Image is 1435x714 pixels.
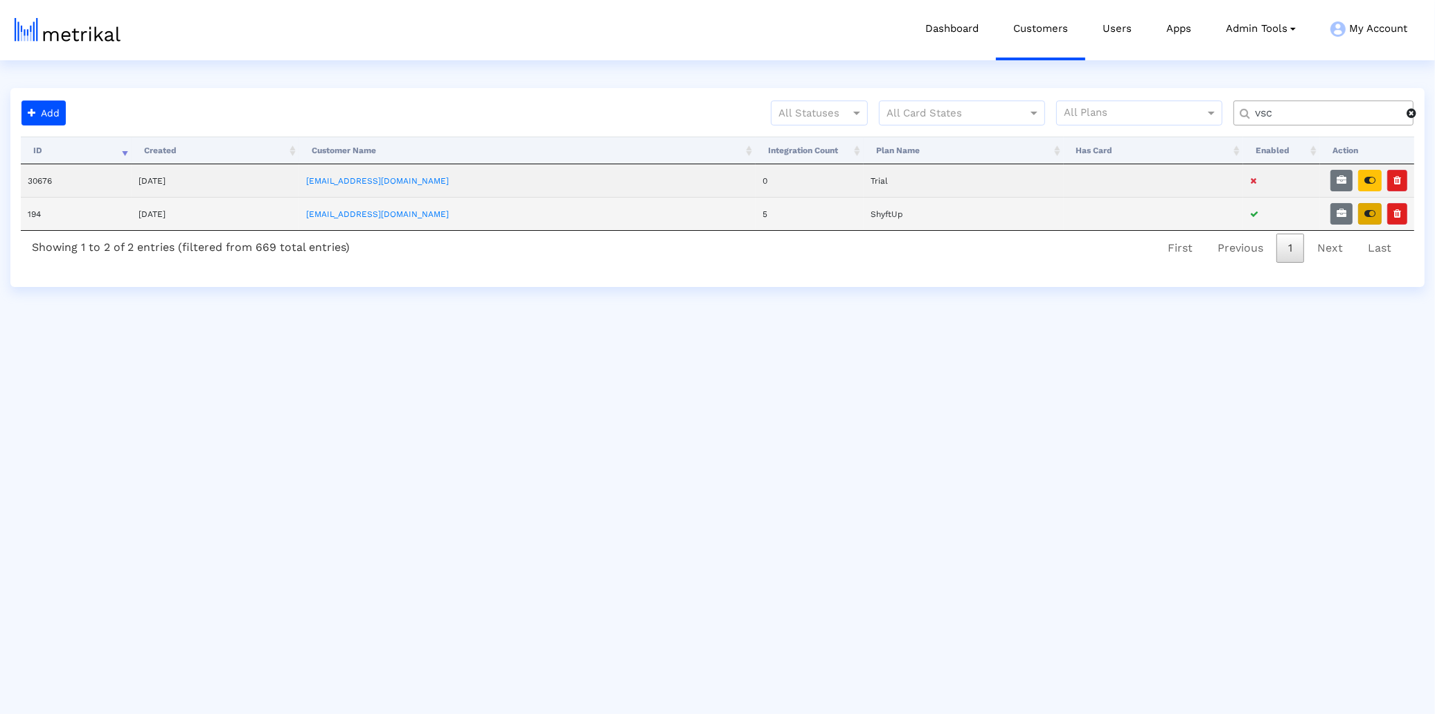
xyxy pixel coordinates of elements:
div: Showing 1 to 2 of 2 entries (filtered from 669 total entries) [21,231,361,259]
td: Trial [864,164,1064,197]
a: Last [1356,234,1403,263]
th: ID: activate to sort column ascending [21,137,132,164]
a: First [1156,234,1204,263]
img: my-account-menu-icon.png [1330,21,1346,37]
a: 1 [1276,234,1304,263]
a: Previous [1206,234,1275,263]
a: Next [1305,234,1355,263]
input: All Plans [1064,105,1207,123]
th: Integration Count: activate to sort column ascending [756,137,864,164]
a: [EMAIL_ADDRESS][DOMAIN_NAME] [306,176,449,186]
img: metrical-logo-light.png [15,18,121,42]
a: [EMAIL_ADDRESS][DOMAIN_NAME] [306,209,449,219]
td: [DATE] [132,197,299,230]
td: [DATE] [132,164,299,197]
td: 0 [756,164,864,197]
th: Has Card: activate to sort column ascending [1064,137,1243,164]
input: Customer Name [1245,106,1407,121]
input: All Card States [886,105,1013,123]
th: Customer Name: activate to sort column ascending [299,137,756,164]
td: 5 [756,197,864,230]
th: Enabled: activate to sort column ascending [1243,137,1320,164]
td: 30676 [21,164,132,197]
th: Created: activate to sort column ascending [132,137,299,164]
td: 194 [21,197,132,230]
td: ShyftUp [864,197,1064,230]
button: Add [21,101,66,125]
th: Action [1320,137,1414,164]
th: Plan Name: activate to sort column ascending [864,137,1064,164]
